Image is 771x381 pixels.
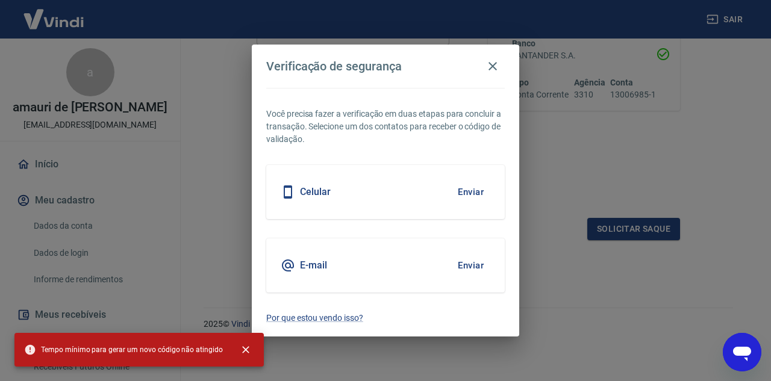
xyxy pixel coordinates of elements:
[451,253,490,278] button: Enviar
[233,336,259,363] button: close
[300,259,327,271] h5: E-mail
[266,312,505,324] a: Por que estou vendo isso?
[723,333,761,371] iframe: Botão para abrir a janela de mensagens
[266,59,402,73] h4: Verificação de segurança
[451,179,490,205] button: Enviar
[300,186,331,198] h5: Celular
[266,108,505,146] p: Você precisa fazer a verificação em duas etapas para concluir a transação. Selecione um dos conta...
[24,344,223,356] span: Tempo mínimo para gerar um novo código não atingido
